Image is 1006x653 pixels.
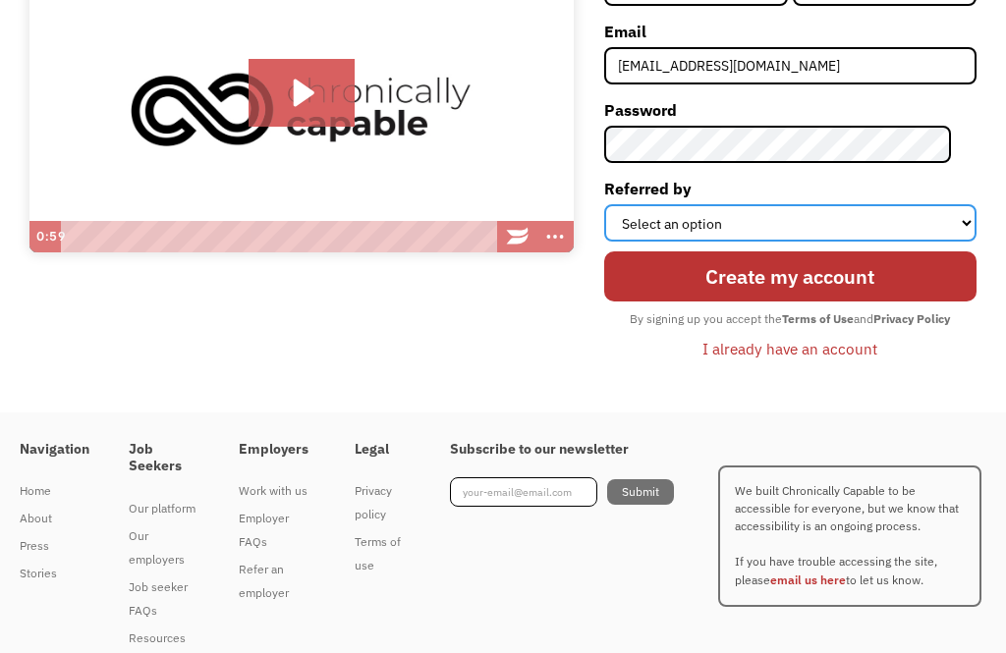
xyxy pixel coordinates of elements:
[604,173,977,204] label: Referred by
[604,251,977,301] input: Create my account
[129,625,199,652] a: Resources
[20,479,89,503] div: Home
[239,505,315,556] a: Employer FAQs
[20,505,89,532] a: About
[355,477,411,528] a: Privacy policy
[355,530,411,577] div: Terms of use
[129,575,199,623] div: Job seeker FAQs
[20,477,89,505] a: Home
[718,465,981,607] p: We built Chronically Capable to be accessible for everyone, but we know that accessibility is an ...
[688,332,892,365] a: I already have an account
[129,497,199,520] div: Our platform
[129,626,199,650] div: Resources
[536,221,574,252] button: Show more buttons
[239,558,315,605] div: Refer an employer
[239,477,315,505] a: Work with us
[355,528,411,579] a: Terms of use
[70,221,489,252] div: Playbar
[607,479,674,505] input: Submit
[239,556,315,607] a: Refer an employer
[450,441,674,459] h4: Subscribe to our newsletter
[450,477,597,507] input: your-email@email.com
[20,534,89,558] div: Press
[239,479,315,503] div: Work with us
[129,495,199,522] a: Our platform
[20,562,89,585] div: Stories
[450,477,674,507] form: Footer Newsletter
[129,441,199,475] h4: Job Seekers
[604,94,977,126] label: Password
[355,479,411,526] div: Privacy policy
[20,507,89,530] div: About
[782,311,854,326] strong: Terms of Use
[239,507,315,554] div: Employer FAQs
[249,59,355,127] button: Play Video: Introducing Chronically Capable
[620,306,960,332] div: By signing up you accept the and
[873,311,950,326] strong: Privacy Policy
[702,337,877,360] div: I already have an account
[604,16,977,47] label: Email
[499,221,536,252] a: Wistia Logo -- Learn More
[239,441,315,459] h4: Employers
[20,532,89,560] a: Press
[129,573,199,625] a: Job seeker FAQs
[129,522,199,573] a: Our employers
[20,560,89,587] a: Stories
[129,524,199,571] div: Our employers
[604,47,977,84] input: john@doe.com
[355,441,411,459] h4: Legal
[770,572,846,587] a: email us here
[20,441,89,459] h4: Navigation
